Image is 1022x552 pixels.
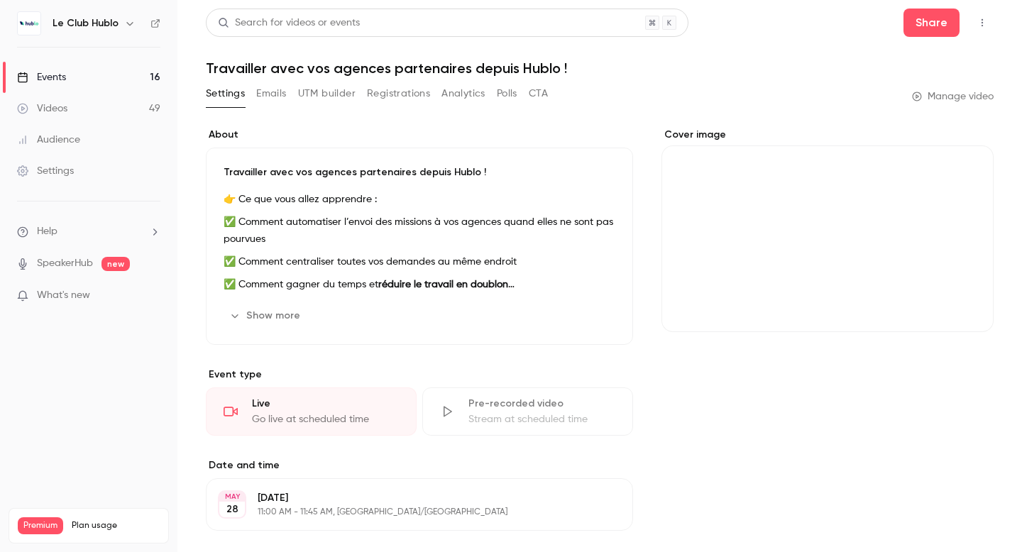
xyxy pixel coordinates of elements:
span: What's new [37,288,90,303]
h6: Le Club Hublo [53,16,119,31]
a: SpeakerHub [37,256,93,271]
button: Emails [256,82,286,105]
button: CTA [529,82,548,105]
a: Manage video [912,89,994,104]
button: Analytics [441,82,485,105]
button: Registrations [367,82,430,105]
button: Settings [206,82,245,105]
p: ✅ Comment centraliser toutes vos demandes au même endroit [224,253,615,270]
p: ✅ Comment gagner du temps et [224,276,615,293]
p: 28 [226,502,238,517]
p: 11:00 AM - 11:45 AM, [GEOGRAPHIC_DATA]/[GEOGRAPHIC_DATA] [258,507,558,518]
section: Cover image [661,128,994,332]
div: Settings [17,164,74,178]
div: Go live at scheduled time [252,412,399,426]
div: LiveGo live at scheduled time [206,387,417,436]
span: Premium [18,517,63,534]
div: Audience [17,133,80,147]
div: Events [17,70,66,84]
div: Stream at scheduled time [468,412,615,426]
img: Le Club Hublo [18,12,40,35]
span: new [101,257,130,271]
div: Pre-recorded video [468,397,615,411]
span: Help [37,224,57,239]
label: Date and time [206,458,633,473]
div: MAY [219,492,245,502]
button: Polls [497,82,517,105]
button: Share [903,9,960,37]
strong: réduire le travail en doublon [378,280,515,289]
div: Videos [17,101,67,116]
p: [DATE] [258,491,558,505]
li: help-dropdown-opener [17,224,160,239]
p: Travailler avec vos agences partenaires depuis Hublo ! [224,165,615,180]
span: Plan usage [72,520,160,531]
h1: Travailler avec vos agences partenaires depuis Hublo ! [206,60,994,77]
div: Live [252,397,399,411]
p: 👉 Ce que vous allez apprendre : [224,191,615,208]
button: Show more [224,304,309,327]
p: ✅ Comment automatiser l’envoi des missions à vos agences quand elles ne sont pas pourvues [224,214,615,248]
div: Search for videos or events [218,16,360,31]
div: Pre-recorded videoStream at scheduled time [422,387,633,436]
button: UTM builder [298,82,356,105]
label: Cover image [661,128,994,142]
p: Event type [206,368,633,382]
iframe: Noticeable Trigger [143,289,160,302]
label: About [206,128,633,142]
